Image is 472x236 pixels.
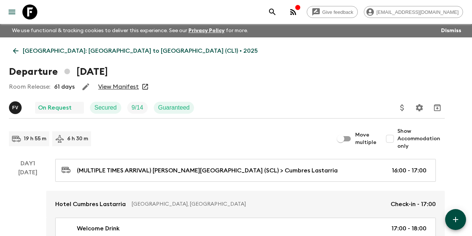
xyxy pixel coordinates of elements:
p: [GEOGRAPHIC_DATA]: [GEOGRAPHIC_DATA] to [GEOGRAPHIC_DATA] (CL1) • 2025 [23,46,258,55]
p: Day 1 [9,159,46,168]
div: Trip Fill [127,102,148,114]
a: Privacy Policy [188,28,225,33]
p: 9 / 14 [132,103,143,112]
div: [EMAIL_ADDRESS][DOMAIN_NAME] [364,6,463,18]
p: 17:00 - 18:00 [391,224,426,233]
p: [GEOGRAPHIC_DATA], [GEOGRAPHIC_DATA] [132,200,385,208]
p: 16:00 - 17:00 [392,166,426,175]
a: Hotel Cumbres Lastarria[GEOGRAPHIC_DATA], [GEOGRAPHIC_DATA]Check-in - 17:00 [46,191,445,218]
p: Room Release: [9,82,50,91]
div: Secured [90,102,121,114]
p: 61 days [54,82,75,91]
p: Secured [94,103,117,112]
button: search adventures [265,4,280,19]
span: Give feedback [318,9,357,15]
p: We use functional & tracking cookies to deliver this experience. See our for more. [9,24,251,37]
a: [GEOGRAPHIC_DATA]: [GEOGRAPHIC_DATA] to [GEOGRAPHIC_DATA] (CL1) • 2025 [9,43,262,58]
button: Update Price, Early Bird Discount and Costs [395,100,410,115]
p: F V [12,105,19,111]
a: (MULTIPLE TIMES ARRIVAL) [PERSON_NAME][GEOGRAPHIC_DATA] (SCL) > Cumbres Lastarria16:00 - 17:00 [55,159,436,182]
button: Settings [412,100,427,115]
button: FV [9,101,23,114]
p: Guaranteed [158,103,190,112]
span: Francisco Valero [9,104,23,110]
p: (MULTIPLE TIMES ARRIVAL) [PERSON_NAME][GEOGRAPHIC_DATA] (SCL) > Cumbres Lastarria [77,166,338,175]
span: Move multiple [355,131,376,146]
button: menu [4,4,19,19]
p: Check-in - 17:00 [391,200,436,209]
button: Dismiss [439,25,463,36]
span: Show Accommodation only [397,128,445,150]
p: Welcome Drink [77,224,120,233]
p: Hotel Cumbres Lastarria [55,200,126,209]
p: 6 h 30 m [67,135,88,142]
button: Archive (Completed, Cancelled or Unsynced Departures only) [430,100,445,115]
p: 19 h 55 m [24,135,46,142]
h1: Departure [DATE] [9,64,108,79]
p: On Request [38,103,72,112]
a: Give feedback [307,6,358,18]
span: [EMAIL_ADDRESS][DOMAIN_NAME] [372,9,463,15]
a: View Manifest [98,83,139,91]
